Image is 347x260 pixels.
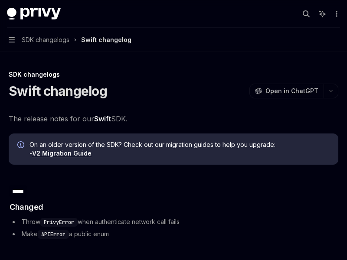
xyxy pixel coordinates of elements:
span: On an older version of the SDK? Check out our migration guides to help you upgrade: - [29,140,330,158]
span: Open in ChatGPT [265,87,318,95]
a: Swift [94,114,111,123]
li: Make a public enum [10,229,180,239]
img: dark logo [7,8,61,20]
li: Throw when authenticate network call fails [10,217,180,227]
a: V2 Migration Guide [32,149,92,157]
code: APIError [38,230,69,239]
svg: Info [17,141,26,150]
div: Swift changelog [81,35,131,45]
h1: Swift changelog [9,83,107,99]
button: More actions [331,8,340,20]
code: PrivyError [40,218,78,227]
span: The release notes for our SDK. [9,113,338,125]
div: SDK changelogs [9,70,338,79]
span: SDK changelogs [22,35,69,45]
span: Changed [10,201,43,213]
button: Open in ChatGPT [249,84,324,98]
